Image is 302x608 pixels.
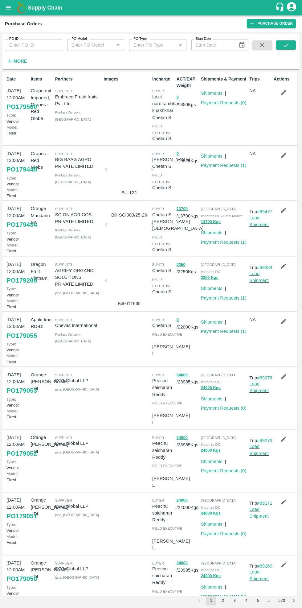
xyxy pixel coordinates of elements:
div: … [265,598,275,604]
label: PO Model [71,36,87,41]
p: Chetan S [152,135,174,142]
span: field executive [152,173,172,184]
p: Vendor [6,341,28,353]
p: [PERSON_NAME] L [152,475,190,489]
a: Shipments [201,91,222,96]
span: field executive [152,527,182,530]
a: Payment Requests (0) [201,406,247,411]
span: Konkan Division , [GEOGRAPHIC_DATA] [55,110,91,121]
p: Dragon Fruit Vietnam [31,261,53,282]
span: Type: [6,113,16,118]
p: Chetan S [152,288,174,295]
span: jahaj , [GEOGRAPHIC_DATA] [55,387,99,391]
button: 2250 Kgs [201,274,218,281]
p: Bill-122 [108,189,150,196]
span: jahaj , [GEOGRAPHIC_DATA] [55,450,99,454]
span: Model: [6,534,18,539]
span: [GEOGRAPHIC_DATA] Imported DC [201,436,237,446]
p: Bill-SCI083/25-26 [108,212,150,218]
p: Peechu saicharan Reddy [152,377,174,398]
p: Orange [PERSON_NAME] - DI [31,434,53,455]
p: Trip [249,264,272,271]
span: Model: [6,299,18,303]
button: page 1 [206,596,216,606]
div: customer-support [275,2,286,13]
p: [DATE] 12:00AM [6,371,28,385]
button: Go to page 5 [253,596,263,606]
a: #89384 [257,265,272,270]
input: Enter PO Type [131,41,174,49]
p: Laxit narottambhai khakhkhar [152,93,179,114]
p: Vendor [6,585,28,596]
p: Fixed [6,353,28,365]
p: Shipments & Payment [201,76,247,82]
a: PO179052 [6,448,37,459]
span: [GEOGRAPHIC_DATA] Imported DC - Safal Market [201,207,243,217]
span: Supplier [55,436,72,440]
p: Trip [249,563,272,569]
button: More [5,56,29,66]
a: PO179265 [6,275,37,286]
a: PO179434 [6,219,37,230]
p: AGRIFY ORGANIC SOLUTIONS PRIVATE LIMITED [55,267,101,288]
button: 24000 [177,434,188,441]
span: buyer [152,89,164,93]
span: Konkan Division , [GEOGRAPHIC_DATA] [55,173,91,184]
p: Vendor [6,112,28,124]
a: Payment Requests (1) [201,163,247,168]
button: 24000 [177,560,188,567]
label: PO ID [9,36,18,41]
p: Chetan S [152,267,174,274]
span: Type: [6,176,16,180]
button: Choose date [236,39,248,51]
a: #89269 [257,564,272,569]
p: / 23985 Kgs [177,560,198,574]
p: Chetan S [152,211,203,218]
span: Type: [6,585,16,590]
span: Model: [6,125,18,130]
button: 0 [177,316,179,324]
div: | [222,393,226,402]
p: DFC Global LLP [55,377,101,384]
p: DFC Global LLP [55,565,101,572]
button: Go to page 520 [276,596,287,606]
div: | [222,227,226,236]
span: Type: [6,522,16,527]
span: Model: [6,354,18,358]
p: [DATE] 12:00AM [6,316,28,330]
span: field executive [152,235,172,246]
span: [GEOGRAPHIC_DATA] Imported DC [201,498,237,509]
p: SCION AGRICOS PRIVATE LIMITED [55,211,101,225]
a: Payment Requests (0) [201,468,247,473]
p: Bill-011665 [108,300,150,307]
p: [PERSON_NAME] L [152,412,190,426]
button: 24000 [177,372,188,379]
p: / 19825 Kgs [177,150,198,164]
span: Konkan Division , [GEOGRAPHIC_DATA] [55,228,91,239]
span: Type: [6,460,16,464]
p: Orange [PERSON_NAME] - DI [31,560,53,580]
span: Supplier [55,498,72,502]
span: [GEOGRAPHIC_DATA] Imported DC [201,373,237,384]
span: Supplier [55,561,72,565]
p: [PERSON_NAME] [152,156,190,163]
a: Shipments [201,585,222,589]
p: Embrace Fresh fruits Pvt. Ltd. [55,93,101,107]
button: Open [176,41,184,49]
button: 24000 Kgs [201,573,221,580]
button: 24000 Kgs [201,510,221,517]
img: logo [15,2,28,14]
span: Supplier [55,89,72,93]
span: field executive [152,401,182,405]
span: buyer [152,318,164,322]
button: Open [114,41,122,49]
p: Date [6,76,28,82]
div: | [222,150,226,159]
label: Start Date [196,36,211,41]
p: Fixed [6,471,28,482]
p: / 1350 Kgs [177,94,198,108]
button: 2250 [177,261,186,268]
span: buyer [152,436,164,440]
button: 24000 Kgs [201,447,221,454]
a: PO179053 [6,385,37,396]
